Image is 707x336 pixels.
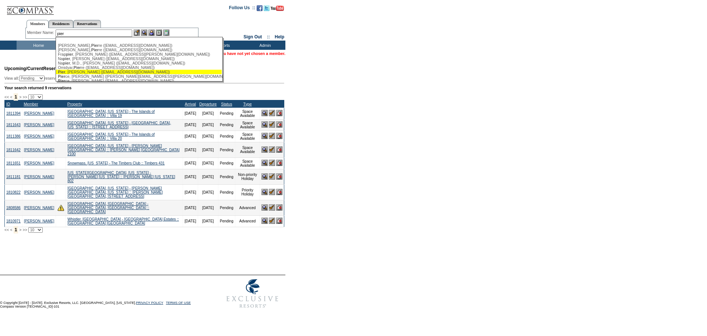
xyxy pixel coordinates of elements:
[6,190,21,194] a: 1810822
[67,202,149,214] a: [GEOGRAPHIC_DATA], [GEOGRAPHIC_DATA] - [GEOGRAPHIC_DATA], [GEOGRAPHIC_DATA] :: [GEOGRAPHIC_DATA]
[163,30,169,36] img: b_calculator.gif
[229,4,255,13] td: Follow Us ::
[6,111,21,115] a: 1811394
[218,200,235,215] td: Pending
[58,61,220,65] div: Na , M.D., [PERSON_NAME] ([EMAIL_ADDRESS][DOMAIN_NAME])
[261,204,268,211] img: View Reservation
[243,34,262,39] a: Sign Out
[276,121,282,128] img: Cancel Reservation
[276,218,282,224] img: Cancel Reservation
[218,142,235,157] td: Pending
[218,131,235,142] td: Pending
[276,173,282,180] img: Cancel Reservation
[67,110,155,118] a: [GEOGRAPHIC_DATA], [US_STATE] - The Islands of [GEOGRAPHIC_DATA] :: Villa 19
[58,65,220,70] div: Omidyar, re ([EMAIL_ADDRESS][DOMAIN_NAME])
[27,20,49,28] a: Members
[269,133,275,139] img: Confirm Reservation
[219,51,285,56] span: You have not yet chosen a member.
[74,65,81,70] span: Pier
[276,204,282,211] img: Cancel Reservation
[67,102,82,106] a: Property
[235,157,260,169] td: Space Available
[24,190,54,194] a: [PERSON_NAME]
[235,184,260,200] td: Priority Holiday
[218,215,235,227] td: Pending
[67,132,155,141] a: [GEOGRAPHIC_DATA], [US_STATE] - The Islands of [GEOGRAPHIC_DATA] :: Villa 20
[6,123,21,127] a: 1811643
[218,184,235,200] td: Pending
[58,74,65,79] span: Pier
[63,61,70,65] span: pier
[66,52,73,56] span: pier
[269,189,275,195] img: Confirm Reservation
[4,76,187,81] div: View all: reservations owned by:
[63,56,70,61] span: pier
[198,142,218,157] td: [DATE]
[58,70,220,74] div: , [PERSON_NAME] ([EMAIL_ADDRESS][DOMAIN_NAME])
[6,206,21,210] a: 1808586
[235,200,260,215] td: Advanced
[269,160,275,166] img: Confirm Reservation
[235,142,260,157] td: Space Available
[276,160,282,166] img: Cancel Reservation
[67,144,179,156] a: [GEOGRAPHIC_DATA], [US_STATE] - [PERSON_NAME][GEOGRAPHIC_DATA] :: [PERSON_NAME] [GEOGRAPHIC_DATA]...
[198,200,218,215] td: [DATE]
[58,79,220,83] div: ce, [PERSON_NAME] ([EMAIL_ADDRESS][DOMAIN_NAME])
[235,119,260,131] td: Space Available
[198,131,218,142] td: [DATE]
[183,119,198,131] td: [DATE]
[91,43,99,48] span: Pier
[183,184,198,200] td: [DATE]
[269,121,275,128] img: Confirm Reservation
[198,157,218,169] td: [DATE]
[49,20,73,28] a: Residences
[261,133,268,139] img: View Reservation
[6,161,21,165] a: 1811651
[183,215,198,227] td: [DATE]
[6,148,21,152] a: 1811642
[73,20,101,28] a: Reservations
[219,275,285,312] img: Exclusive Resorts
[4,86,284,90] div: Your search returned 9 reservations
[136,301,163,305] a: PRIVACY POLICY
[183,131,198,142] td: [DATE]
[257,7,263,12] a: Become our fan on Facebook
[58,48,220,52] div: [PERSON_NAME], re ([EMAIL_ADDRESS][DOMAIN_NAME])
[17,41,59,50] td: Home
[276,189,282,195] img: Cancel Reservation
[235,131,260,142] td: Space Available
[198,215,218,227] td: [DATE]
[91,48,99,52] span: Pier
[57,204,64,211] img: There are insufficient days and/or tokens to cover this reservation
[264,5,270,11] img: Follow us on Twitter
[24,175,54,179] a: [PERSON_NAME]
[183,142,198,157] td: [DATE]
[24,134,54,138] a: [PERSON_NAME]
[4,66,43,71] span: Upcoming/Current
[58,74,220,79] div: ce, [PERSON_NAME] ([PERSON_NAME][EMAIL_ADDRESS][PERSON_NAME][DOMAIN_NAME])
[261,173,268,180] img: View Reservation
[198,119,218,131] td: [DATE]
[14,226,18,233] span: 1
[261,110,268,116] img: View Reservation
[218,157,235,169] td: Pending
[218,119,235,131] td: Pending
[14,93,18,101] span: 1
[67,217,179,225] a: Whistler, [GEOGRAPHIC_DATA] - [GEOGRAPHIC_DATA] Estates :: [GEOGRAPHIC_DATA] [GEOGRAPHIC_DATA]
[10,95,12,99] span: <
[183,157,198,169] td: [DATE]
[235,108,260,119] td: Space Available
[235,215,260,227] td: Advanced
[269,173,275,180] img: Confirm Reservation
[166,301,191,305] a: TERMS OF USE
[243,102,252,106] a: Type
[269,110,275,116] img: Confirm Reservation
[6,102,10,106] a: ID
[198,108,218,119] td: [DATE]
[261,189,268,195] img: View Reservation
[276,146,282,153] img: Cancel Reservation
[4,66,71,71] span: Reservations
[261,146,268,153] img: View Reservation
[156,30,162,36] img: Reservations
[276,110,282,116] img: Cancel Reservation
